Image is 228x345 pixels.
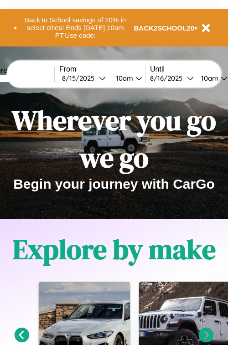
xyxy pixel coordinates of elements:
div: 8 / 15 / 2025 [62,74,99,82]
div: 10am [111,74,135,82]
div: 10am [197,74,221,82]
b: BACK2SCHOOL20 [134,24,195,32]
button: 10am [109,73,145,83]
h1: Explore by make [13,231,216,268]
div: 8 / 16 / 2025 [150,74,187,82]
button: 8/15/2025 [59,73,109,83]
button: Back to School savings of 20% in select cities! Ends [DATE] 10am PT.Use code: [17,14,134,42]
label: From [59,65,145,73]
